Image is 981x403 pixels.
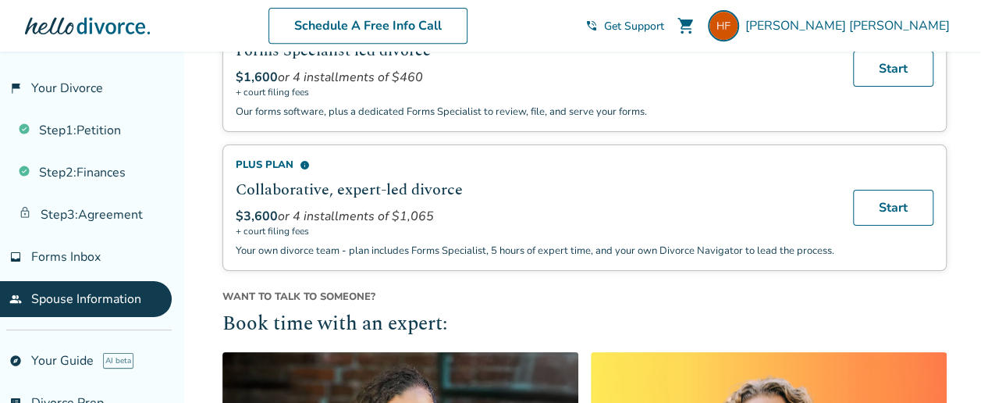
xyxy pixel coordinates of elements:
h2: Collaborative, expert-led divorce [236,178,834,201]
span: Want to talk to someone? [222,290,947,304]
div: Plus Plan [236,158,834,172]
span: AI beta [103,353,133,369]
div: or 4 installments of $1,065 [236,208,834,225]
span: shopping_cart [677,16,695,35]
span: explore [9,355,22,367]
p: Our forms software, plus a dedicated Forms Specialist to review, file, and serve your forms. [236,105,834,119]
span: + court filing fees [236,86,834,98]
a: phone_in_talkGet Support [585,19,664,34]
span: Get Support [604,19,664,34]
img: hafrazer@gmail.com [708,10,739,41]
a: Schedule A Free Info Call [268,8,467,44]
span: inbox [9,251,22,263]
span: [PERSON_NAME] [PERSON_NAME] [745,17,956,34]
p: Your own divorce team - plan includes Forms Specialist, 5 hours of expert time, and your own Divo... [236,244,834,258]
span: info [300,160,310,170]
div: or 4 installments of $460 [236,69,834,86]
span: phone_in_talk [585,20,598,32]
span: people [9,293,22,305]
span: flag_2 [9,82,22,95]
span: $1,600 [236,69,278,86]
iframe: Chat Widget [631,25,981,403]
h2: Book time with an expert: [222,310,947,340]
span: Forms Inbox [31,248,101,266]
span: $3,600 [236,208,278,225]
span: + court filing fees [236,225,834,237]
